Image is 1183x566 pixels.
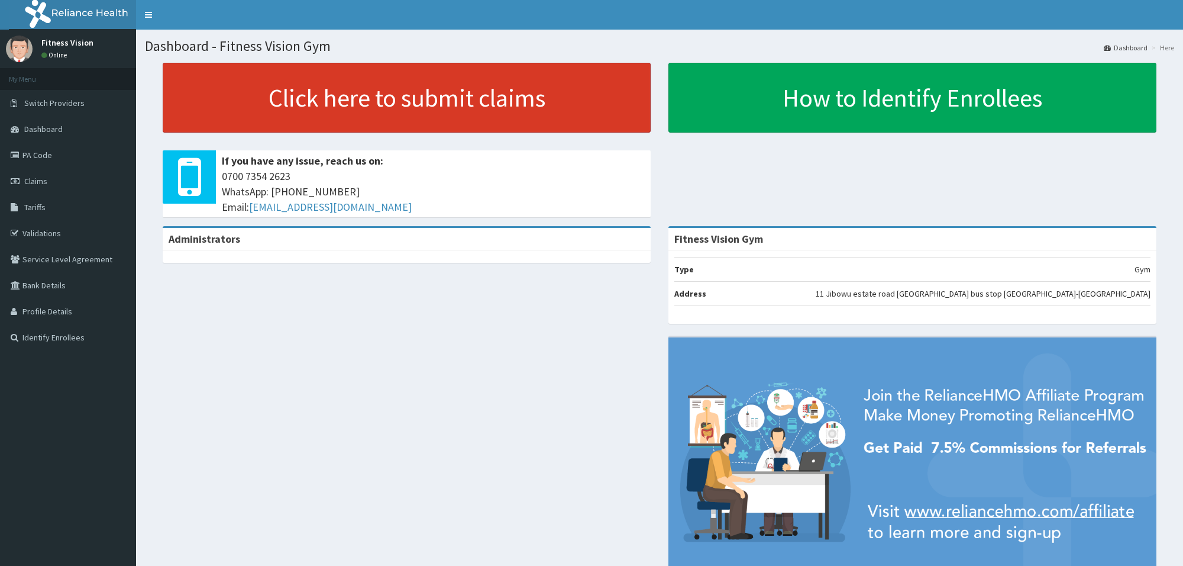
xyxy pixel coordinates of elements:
[668,63,1156,133] a: How to Identify Enrollees
[674,232,763,246] strong: Fitness Vision Gym
[674,288,706,299] b: Address
[24,202,46,213] span: Tariffs
[169,232,240,246] b: Administrators
[1149,43,1174,53] li: Here
[41,51,70,59] a: Online
[6,36,33,62] img: User Image
[1104,43,1148,53] a: Dashboard
[163,63,651,133] a: Click here to submit claims
[24,98,85,108] span: Switch Providers
[24,176,47,186] span: Claims
[674,264,694,275] b: Type
[41,38,93,47] p: Fitness Vision
[222,169,645,214] span: 0700 7354 2623 WhatsApp: [PHONE_NUMBER] Email:
[145,38,1174,54] h1: Dashboard - Fitness Vision Gym
[24,124,63,134] span: Dashboard
[222,154,383,168] b: If you have any issue, reach us on:
[816,288,1150,300] p: 11 Jibowu estate road [GEOGRAPHIC_DATA] bus stop [GEOGRAPHIC_DATA]-[GEOGRAPHIC_DATA]
[1134,263,1150,275] p: Gym
[249,200,412,214] a: [EMAIL_ADDRESS][DOMAIN_NAME]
